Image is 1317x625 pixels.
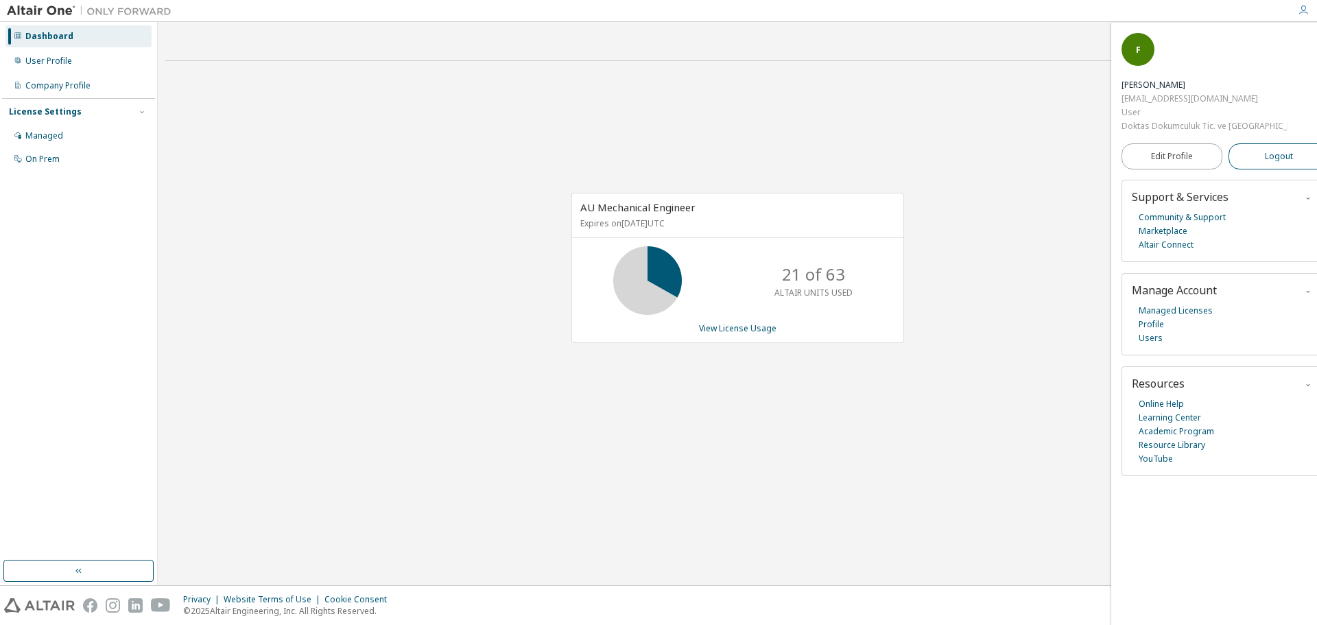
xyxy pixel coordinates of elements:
[1139,224,1187,238] a: Marketplace
[183,594,224,605] div: Privacy
[1136,44,1141,56] span: F
[1139,452,1173,466] a: YouTube
[1139,438,1205,452] a: Resource Library
[1139,397,1184,411] a: Online Help
[183,605,395,617] p: © 2025 Altair Engineering, Inc. All Rights Reserved.
[151,598,171,613] img: youtube.svg
[1139,238,1194,252] a: Altair Connect
[774,287,853,298] p: ALTAIR UNITS USED
[4,598,75,613] img: altair_logo.svg
[1139,331,1163,345] a: Users
[782,263,845,286] p: 21 of 63
[699,322,776,334] a: View License Usage
[1139,211,1226,224] a: Community & Support
[224,594,324,605] div: Website Terms of Use
[7,4,178,18] img: Altair One
[1132,189,1229,204] span: Support & Services
[580,217,892,229] p: Expires on [DATE] UTC
[1139,318,1164,331] a: Profile
[1122,78,1288,92] div: Fahrettin Aydemir
[25,31,73,42] div: Dashboard
[25,80,91,91] div: Company Profile
[1122,143,1222,169] a: Edit Profile
[1132,283,1217,298] span: Manage Account
[1122,119,1288,133] div: Doktas Dokumculuk Tic. ve [GEOGRAPHIC_DATA]. A.S.
[1122,106,1288,119] div: User
[1122,92,1288,106] div: [EMAIL_ADDRESS][DOMAIN_NAME]
[83,598,97,613] img: facebook.svg
[106,598,120,613] img: instagram.svg
[1139,411,1201,425] a: Learning Center
[324,594,395,605] div: Cookie Consent
[25,56,72,67] div: User Profile
[25,130,63,141] div: Managed
[1151,151,1193,162] span: Edit Profile
[9,106,82,117] div: License Settings
[1139,425,1214,438] a: Academic Program
[1139,304,1213,318] a: Managed Licenses
[1132,376,1185,391] span: Resources
[25,154,60,165] div: On Prem
[1265,150,1293,163] span: Logout
[128,598,143,613] img: linkedin.svg
[580,200,696,214] span: AU Mechanical Engineer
